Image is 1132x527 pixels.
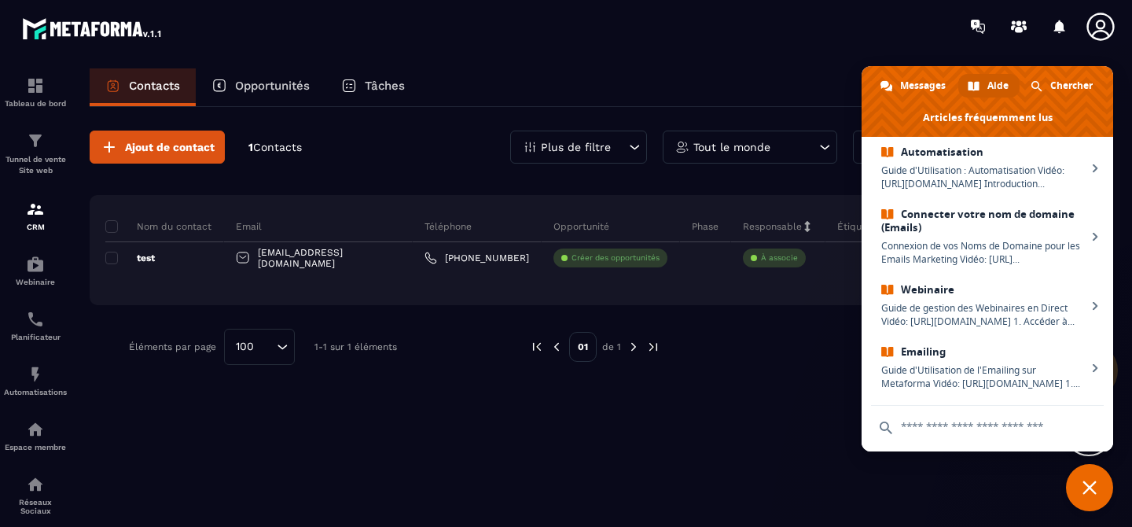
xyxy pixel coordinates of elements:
a: AutomatisationGuide d'Utilisation : Automatisation Vidéo: [URL][DOMAIN_NAME] Introduction L'autom... [869,137,1106,199]
p: Tout le monde [693,142,770,153]
a: [PHONE_NUMBER] [424,252,529,264]
a: automationsautomationsWebinaire [4,243,67,298]
span: 100 [230,338,259,356]
img: next [627,340,641,354]
img: scheduler [26,310,45,329]
p: Tableau de bord [4,99,67,108]
span: Chercher [1050,74,1093,98]
p: de 1 [602,341,621,353]
span: Connexion de vos Noms de Domaine pour les Emails Marketing Vidéo: [URL][DOMAIN_NAME] Pourquoi con... [881,239,1086,266]
p: Tâches [365,79,405,93]
a: automationsautomationsAutomatisations [4,353,67,408]
p: Plus de filtre [541,142,611,153]
p: CRM [4,223,67,231]
p: À associe [761,252,798,263]
span: Aide [987,74,1009,98]
a: Tâches [325,68,421,106]
span: Messages [900,74,946,98]
span: Ajout de contact [125,139,215,155]
span: Automatisation [881,146,1086,159]
img: prev [530,340,544,354]
span: Emailing [881,345,1086,359]
p: 01 [569,332,597,362]
p: test [105,252,155,264]
a: WebinaireGuide de gestion des Webinaires en Direct Vidéo: [URL][DOMAIN_NAME] 1. Accéder à l'ongle... [869,275,1106,337]
img: prev [549,340,564,354]
a: automationsautomationsEspace membre [4,408,67,463]
img: automations [26,365,45,384]
p: Webinaire [4,278,67,286]
img: formation [26,76,45,95]
a: schedulerschedulerPlanificateur [4,298,67,353]
a: social-networksocial-networkRéseaux Sociaux [4,463,67,527]
p: Contacts [129,79,180,93]
img: social-network [26,475,45,494]
div: Chercher [1021,74,1104,98]
img: formation [26,131,45,150]
p: Opportunité [553,220,609,233]
p: Automatisations [4,388,67,396]
p: Téléphone [424,220,472,233]
span: Guide d'Utilisation : Automatisation Vidéo: [URL][DOMAIN_NAME] Introduction L'automatisation est ... [881,164,1086,190]
span: Connecter votre nom de domaine (Emails) [881,208,1086,234]
div: Search for option [224,329,295,365]
img: next [646,340,660,354]
div: Messages [871,74,957,98]
p: Espace membre [4,443,67,451]
button: Ajout de contact [90,131,225,164]
img: automations [26,255,45,274]
p: Responsable [743,220,802,233]
a: formationformationCRM [4,188,67,243]
p: 1-1 sur 1 éléments [314,341,397,352]
a: formationformationTunnel de vente Site web [4,120,67,188]
a: Connecter votre nom de domaine (Emails)Connexion de vos Noms de Domaine pour les Emails Marketing... [869,199,1106,275]
a: formationformationTableau de bord [4,64,67,120]
p: Éléments par page [129,341,216,352]
div: Aide [958,74,1020,98]
span: Webinaire [881,283,1086,297]
img: logo [22,14,164,42]
a: Opportunités [196,68,325,106]
p: 1 [248,140,302,155]
p: Email [236,220,262,233]
a: EmailingGuide d'Utilisation de l'Emailing sur Metaforma Vidéo: [URL][DOMAIN_NAME] 1. Création d'u... [869,337,1106,399]
p: Tunnel de vente Site web [4,154,67,176]
p: Opportunités [235,79,310,93]
span: Contacts [253,141,302,153]
img: automations [26,420,45,439]
p: Créer des opportunités [572,252,660,263]
div: Fermer le chat [1066,464,1113,511]
p: Phase [692,220,719,233]
img: formation [26,200,45,219]
input: Search for option [259,338,273,356]
p: Étiquettes [837,220,884,233]
p: Planificateur [4,333,67,341]
span: Guide d'Utilisation de l'Emailing sur Metaforma Vidéo: [URL][DOMAIN_NAME] 1. Création d'une Campa... [881,363,1086,390]
span: Guide de gestion des Webinaires en Direct Vidéo: [URL][DOMAIN_NAME] 1. Accéder à l'onglet Webinai... [881,301,1086,328]
p: Réseaux Sociaux [4,498,67,515]
a: Contacts [90,68,196,106]
p: Nom du contact [105,220,211,233]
